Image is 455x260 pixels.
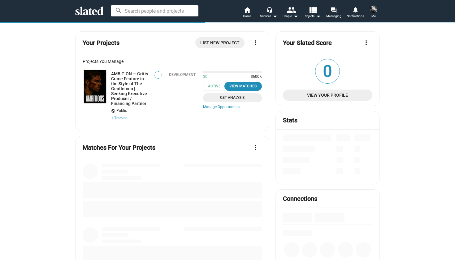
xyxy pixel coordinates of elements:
mat-icon: more_vert [252,144,259,151]
a: AMBITION — Gritty Crime Feature in the Style of The Gentlemen | Seeking Executive Producer / Fina... [111,71,150,106]
span: $600K [248,74,262,79]
span: List New Project [200,37,240,48]
mat-card-title: Your Slated Score [283,39,332,47]
a: Notifications [344,6,366,20]
span: Get Analysis [207,95,258,101]
span: Projects [304,12,321,20]
mat-icon: headset_mic [266,7,272,12]
mat-icon: notifications [352,7,358,12]
mat-icon: view_list [308,5,317,14]
div: Services [260,12,277,20]
a: 1 Tracker [111,116,127,120]
span: 0 [315,59,340,83]
a: Manage Opportunities [203,105,262,110]
img: AMBITION — Gritty Crime Feature in the Style of The Gentlemen | Seeking Executive Producer / Fina... [84,70,106,103]
mat-icon: more_vert [252,39,259,46]
mat-card-title: Matches For Your Projects [83,143,155,152]
a: AMBITION — Gritty Crime Feature in the Style of The Gentlemen | Seeking Executive Producer / Fina... [83,69,107,104]
span: — [155,72,162,78]
mat-icon: forum [331,7,336,13]
mat-icon: arrow_drop_down [314,12,322,20]
button: People [279,6,301,20]
mat-icon: more_vert [362,39,370,46]
span: Me [371,12,376,20]
button: Services [258,6,279,20]
a: Home [236,6,258,20]
a: Get Analysis [203,93,262,102]
img: Egor Khriakov [370,6,377,13]
mat-card-title: Your Projects [83,39,119,47]
a: List New Project [195,37,245,48]
span: View Your Profile [288,90,367,101]
span: Messaging [326,12,341,20]
mat-card-title: Connections [283,195,317,203]
mat-icon: people [287,5,296,14]
span: $0 [203,74,207,79]
input: Search people and projects [111,5,198,16]
button: Egor KhriakovMe [366,4,381,20]
mat-card-title: Stats [283,116,297,125]
span: Public [116,108,127,113]
button: Projects [301,6,323,20]
span: Home [243,12,251,20]
mat-icon: arrow_drop_down [271,12,279,20]
span: Notifications [347,12,364,20]
div: Projects You Manage [83,59,262,64]
span: Active [203,82,229,91]
a: Messaging [323,6,344,20]
mat-icon: arrow_drop_down [292,12,299,20]
div: Development [169,73,196,77]
mat-icon: home [243,6,251,14]
div: View Matches [228,83,258,90]
div: People [283,12,298,20]
button: View Matches [224,82,262,91]
a: View Your Profile [283,90,372,101]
